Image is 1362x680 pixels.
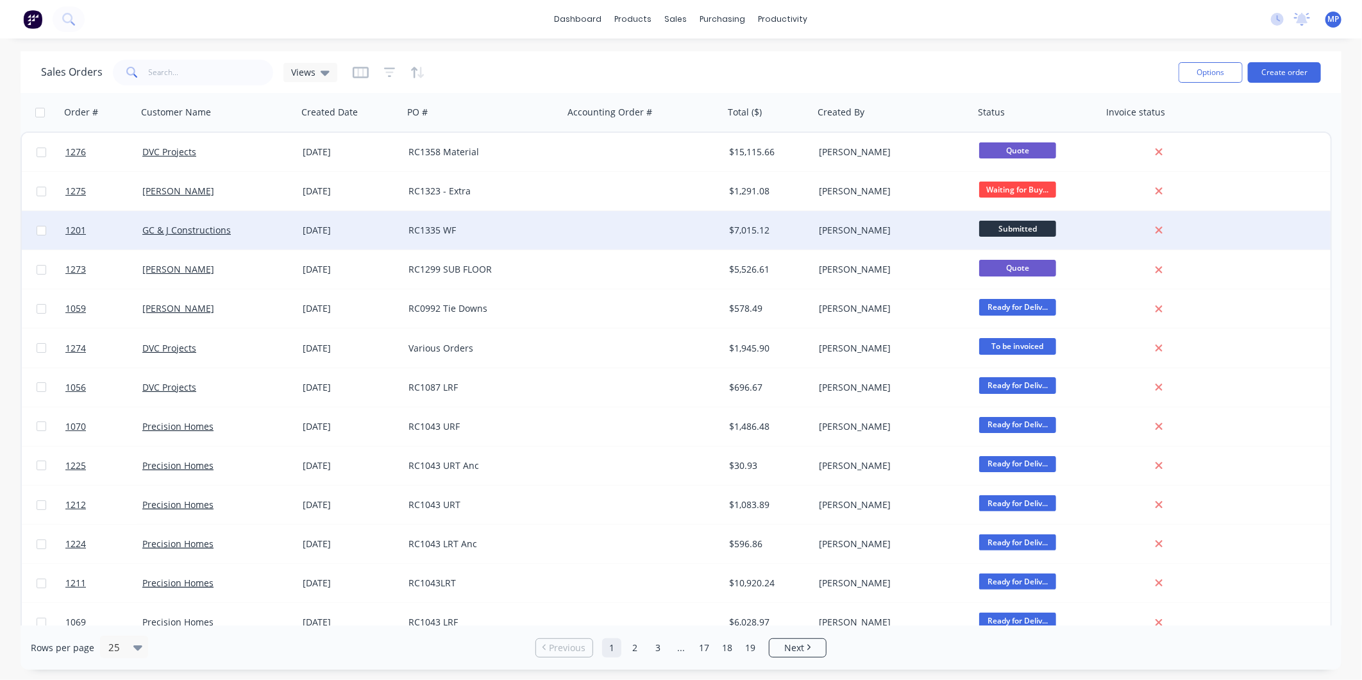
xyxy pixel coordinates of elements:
[819,185,961,198] div: [PERSON_NAME]
[41,66,103,78] h1: Sales Orders
[548,10,609,29] a: dashboard
[728,106,762,119] div: Total ($)
[648,638,668,658] a: Page 3
[729,538,805,550] div: $596.86
[979,377,1056,393] span: Ready for Deliv...
[303,263,398,276] div: [DATE]
[979,221,1056,237] span: Submitted
[141,106,211,119] div: Customer Name
[65,525,142,563] a: 1224
[784,642,804,654] span: Next
[31,642,94,654] span: Rows per page
[729,342,805,355] div: $1,945.90
[530,638,832,658] ul: Pagination
[729,381,805,394] div: $696.67
[407,106,428,119] div: PO #
[729,146,805,158] div: $15,115.66
[1328,13,1340,25] span: MP
[142,263,214,275] a: [PERSON_NAME]
[741,638,760,658] a: Page 19
[303,342,398,355] div: [DATE]
[142,498,214,511] a: Precision Homes
[65,185,86,198] span: 1275
[978,106,1005,119] div: Status
[65,368,142,407] a: 1056
[65,577,86,590] span: 1211
[149,60,274,85] input: Search...
[65,329,142,368] a: 1274
[729,459,805,472] div: $30.93
[303,420,398,433] div: [DATE]
[1106,106,1165,119] div: Invoice status
[752,10,814,29] div: productivity
[625,638,644,658] a: Page 2
[303,459,398,472] div: [DATE]
[142,146,196,158] a: DVC Projects
[609,10,659,29] div: products
[819,498,961,511] div: [PERSON_NAME]
[142,224,231,236] a: GC & J Constructions
[65,381,86,394] span: 1056
[142,538,214,550] a: Precision Homes
[408,459,551,472] div: RC1043 URT Anc
[142,381,196,393] a: DVC Projects
[979,260,1056,276] span: Quote
[303,577,398,590] div: [DATE]
[979,299,1056,315] span: Ready for Deliv...
[818,106,864,119] div: Created By
[819,146,961,158] div: [PERSON_NAME]
[819,263,961,276] div: [PERSON_NAME]
[142,185,214,197] a: [PERSON_NAME]
[819,302,961,315] div: [PERSON_NAME]
[303,185,398,198] div: [DATE]
[718,638,737,658] a: Page 18
[65,486,142,524] a: 1212
[408,185,551,198] div: RC1323 - Extra
[65,133,142,171] a: 1276
[408,538,551,550] div: RC1043 LRT Anc
[567,106,652,119] div: Accounting Order #
[408,224,551,237] div: RC1335 WF
[65,603,142,642] a: 1069
[65,420,86,433] span: 1070
[303,381,398,394] div: [DATE]
[729,577,805,590] div: $10,920.24
[303,146,398,158] div: [DATE]
[1248,62,1321,83] button: Create order
[659,10,694,29] div: sales
[602,638,621,658] a: Page 1 is your current page
[303,224,398,237] div: [DATE]
[819,224,961,237] div: [PERSON_NAME]
[408,302,551,315] div: RC0992 Tie Downs
[729,185,805,198] div: $1,291.08
[142,302,214,314] a: [PERSON_NAME]
[979,456,1056,472] span: Ready for Deliv...
[65,498,86,511] span: 1212
[291,65,315,79] span: Views
[408,263,551,276] div: RC1299 SUB FLOOR
[142,459,214,472] a: Precision Homes
[729,616,805,629] div: $6,028.97
[979,338,1056,354] span: To be invoiced
[65,407,142,446] a: 1070
[65,616,86,629] span: 1069
[65,564,142,602] a: 1211
[65,146,86,158] span: 1276
[729,420,805,433] div: $1,486.48
[819,420,961,433] div: [PERSON_NAME]
[65,538,86,550] span: 1224
[671,638,691,658] a: Jump forward
[819,616,961,629] div: [PERSON_NAME]
[65,250,142,289] a: 1273
[408,342,551,355] div: Various Orders
[301,106,358,119] div: Created Date
[979,495,1056,511] span: Ready for Deliv...
[819,459,961,472] div: [PERSON_NAME]
[729,498,805,511] div: $1,083.89
[23,10,42,29] img: Factory
[142,616,214,628] a: Precision Homes
[729,263,805,276] div: $5,526.61
[142,577,214,589] a: Precision Homes
[408,381,551,394] div: RC1087 LRF
[65,224,86,237] span: 1201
